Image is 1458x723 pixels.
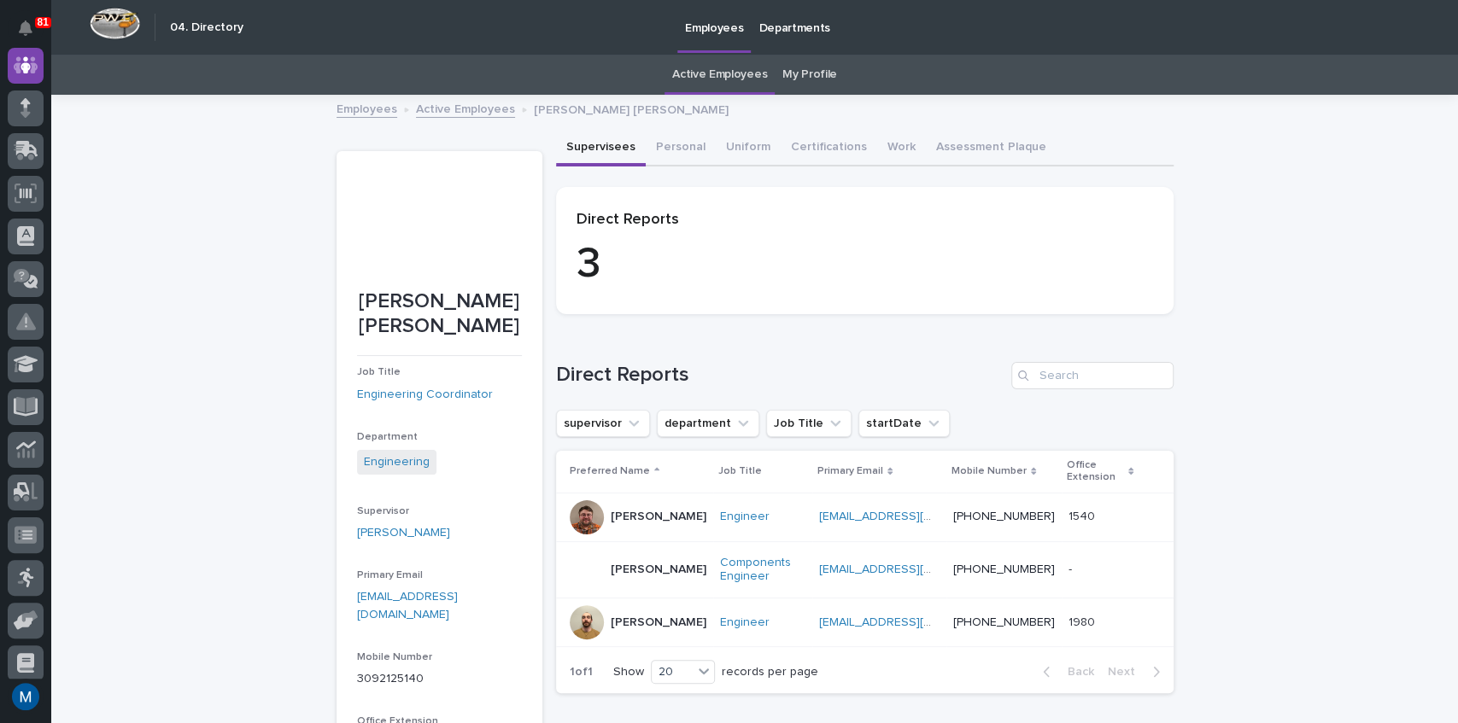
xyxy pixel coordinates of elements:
button: department [657,410,759,437]
span: Supervisor [357,506,409,516]
button: supervisor [556,410,650,437]
a: My Profile [782,55,837,95]
p: Show [613,665,644,679]
a: Components Engineer [720,556,805,585]
p: Preferred Name [570,462,650,481]
p: - [1069,559,1075,577]
tr: [PERSON_NAME]Engineer [EMAIL_ADDRESS][DOMAIN_NAME] [PHONE_NUMBER]15401540 [556,493,1174,541]
a: Engineer [720,615,770,630]
img: Workspace Logo [90,8,140,39]
a: [EMAIL_ADDRESS][DOMAIN_NAME] [819,563,1012,575]
a: [PHONE_NUMBER] [953,616,1055,628]
p: [PERSON_NAME] [611,615,706,630]
a: [PHONE_NUMBER] [953,510,1055,522]
p: [PERSON_NAME] [611,563,706,577]
a: [PHONE_NUMBER] [953,563,1055,575]
p: [PERSON_NAME] [611,510,706,524]
a: [EMAIL_ADDRESS][DOMAIN_NAME] [819,616,1012,628]
p: [PERSON_NAME] [PERSON_NAME] [357,289,522,339]
a: Active Employees [672,55,767,95]
h2: 04. Directory [170,20,243,35]
button: Supervisees [556,131,646,166]
button: Back [1029,664,1101,679]
p: 1540 [1069,506,1098,524]
p: 1 of 1 [556,651,606,693]
span: Department [357,432,418,442]
tr: [PERSON_NAME]Engineer [EMAIL_ADDRESS][DOMAIN_NAME] [PHONE_NUMBER]19801980 [556,598,1174,647]
button: Notifications [8,10,44,46]
a: Engineer [720,510,770,524]
span: Back [1057,666,1094,678]
p: Job Title [718,462,762,481]
span: Next [1108,666,1145,678]
button: users-avatar [8,679,44,714]
button: Uniform [716,131,781,166]
button: Job Title [766,410,852,437]
a: Employees [337,98,397,118]
button: startDate [858,410,950,437]
p: 81 [38,16,49,28]
p: Direct Reports [577,211,1153,230]
button: Work [877,131,926,166]
p: Office Extension [1067,456,1125,487]
a: Active Employees [416,98,515,118]
a: [PERSON_NAME] [357,524,450,542]
p: [PERSON_NAME] [PERSON_NAME] [534,99,729,118]
a: [EMAIL_ADDRESS][DOMAIN_NAME] [819,510,1012,522]
span: Primary Email [357,570,423,580]
span: Mobile Number [357,652,432,662]
a: Engineering [364,453,430,471]
a: [EMAIL_ADDRESS][DOMAIN_NAME] [357,591,458,621]
button: Next [1101,664,1174,679]
span: Job Title [357,367,401,377]
p: Primary Email [817,462,883,481]
p: records per page [722,665,818,679]
h1: Direct Reports [556,363,1004,388]
div: Notifications81 [21,20,44,48]
p: 1980 [1069,612,1098,630]
a: 3092125140 [357,673,424,685]
button: Certifications [781,131,877,166]
p: 3 [577,239,1153,290]
button: Assessment Plaque [926,131,1057,166]
p: Mobile Number [952,462,1027,481]
tr: [PERSON_NAME]Components Engineer [EMAIL_ADDRESS][DOMAIN_NAME] [PHONE_NUMBER]-- [556,541,1174,598]
div: 20 [652,663,693,681]
a: Engineering Coordinator [357,386,493,404]
input: Search [1011,362,1174,389]
button: Personal [646,131,716,166]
